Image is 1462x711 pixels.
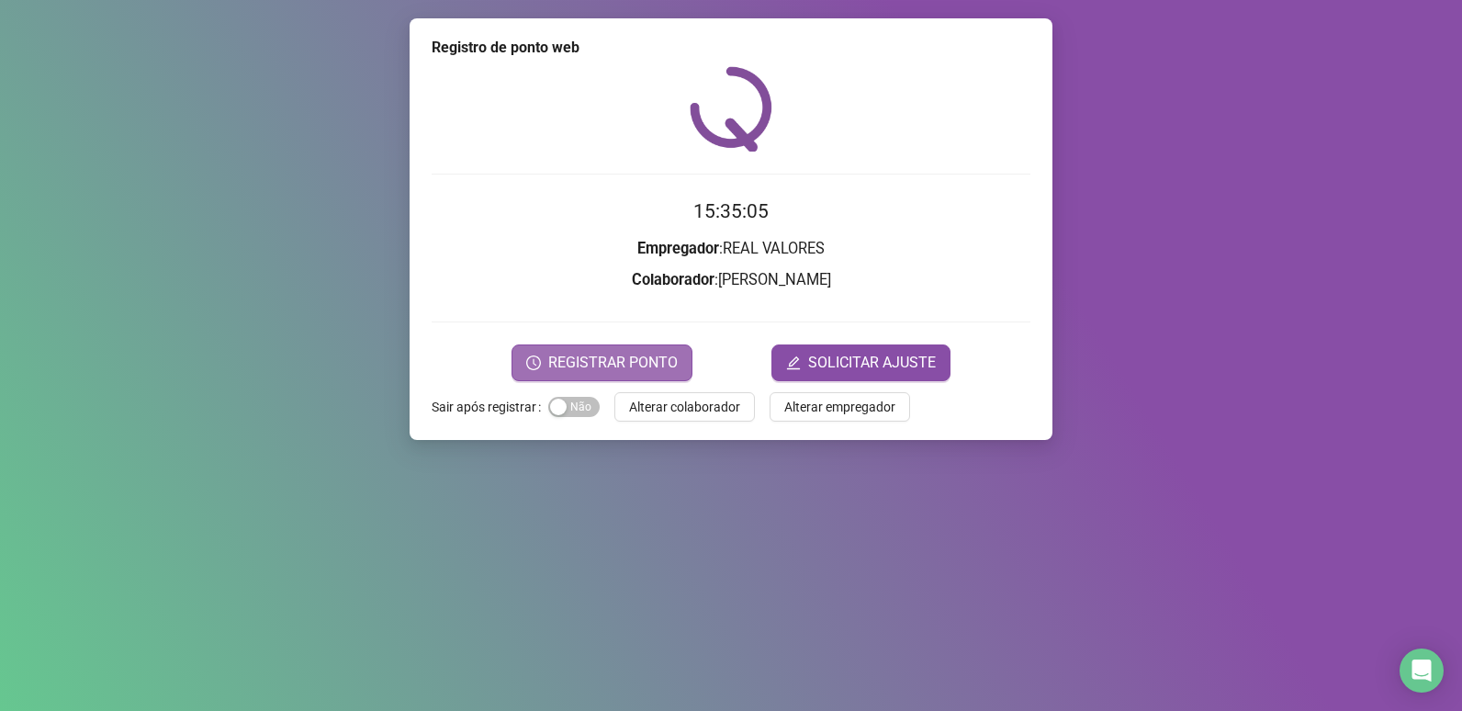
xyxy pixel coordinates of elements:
span: REGISTRAR PONTO [548,352,678,374]
span: Alterar empregador [784,397,895,417]
span: SOLICITAR AJUSTE [808,352,936,374]
button: Alterar colaborador [614,392,755,422]
div: Registro de ponto web [432,37,1030,59]
h3: : [PERSON_NAME] [432,268,1030,292]
strong: Empregador [637,240,719,257]
span: edit [786,355,801,370]
span: clock-circle [526,355,541,370]
label: Sair após registrar [432,392,548,422]
span: Alterar colaborador [629,397,740,417]
button: REGISTRAR PONTO [512,344,692,381]
time: 15:35:05 [693,200,769,222]
div: Open Intercom Messenger [1400,649,1444,693]
button: editSOLICITAR AJUSTE [771,344,950,381]
h3: : REAL VALORES [432,237,1030,261]
button: Alterar empregador [770,392,910,422]
img: QRPoint [690,66,772,152]
strong: Colaborador [632,271,714,288]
